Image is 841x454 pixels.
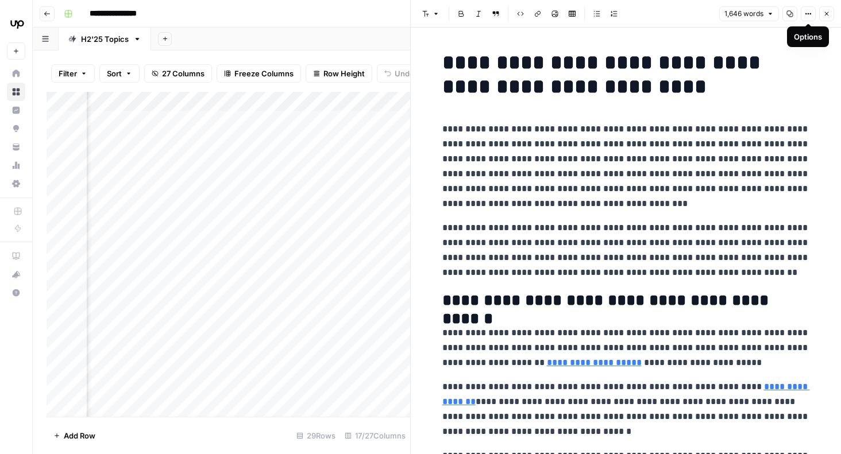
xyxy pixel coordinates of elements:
[7,266,25,283] div: What's new?
[7,138,25,156] a: Your Data
[144,64,212,83] button: 27 Columns
[81,33,129,45] div: H2'25 Topics
[47,426,102,445] button: Add Row
[7,13,28,34] img: Upwork Logo
[162,68,205,79] span: 27 Columns
[395,68,414,79] span: Undo
[7,101,25,119] a: Insights
[7,265,25,284] button: What's new?
[51,64,95,83] button: Filter
[107,68,122,79] span: Sort
[217,64,301,83] button: Freeze Columns
[340,426,410,445] div: 17/27 Columns
[719,6,779,21] button: 1,646 words
[234,68,294,79] span: Freeze Columns
[306,64,372,83] button: Row Height
[7,83,25,101] a: Browse
[7,247,25,265] a: AirOps Academy
[7,119,25,138] a: Opportunities
[292,426,340,445] div: 29 Rows
[59,28,151,51] a: H2'25 Topics
[7,9,25,38] button: Workspace: Upwork
[7,284,25,302] button: Help + Support
[377,64,422,83] button: Undo
[99,64,140,83] button: Sort
[7,64,25,83] a: Home
[7,174,25,193] a: Settings
[7,156,25,174] a: Usage
[323,68,365,79] span: Row Height
[794,31,822,42] div: Options
[64,430,95,441] span: Add Row
[59,68,77,79] span: Filter
[724,9,763,19] span: 1,646 words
